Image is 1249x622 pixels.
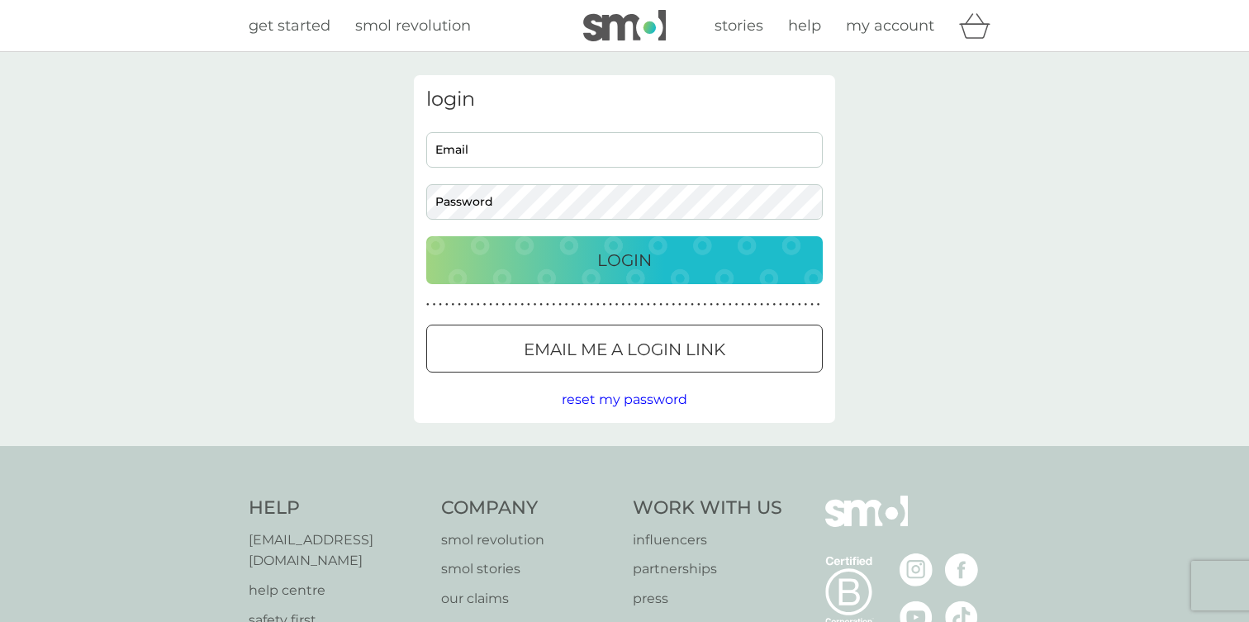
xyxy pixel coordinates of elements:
p: ● [558,301,562,309]
p: ● [767,301,770,309]
p: ● [489,301,492,309]
h4: Help [249,496,425,521]
p: ● [452,301,455,309]
a: our claims [441,588,617,610]
p: ● [439,301,442,309]
p: ● [527,301,530,309]
p: ● [817,301,820,309]
span: smol revolution [355,17,471,35]
p: ● [748,301,751,309]
p: ● [433,301,436,309]
p: ● [590,301,593,309]
p: ● [735,301,738,309]
p: ● [791,301,795,309]
p: ● [798,301,801,309]
span: reset my password [562,392,687,407]
img: smol [583,10,666,41]
button: reset my password [562,389,687,411]
h4: Work With Us [633,496,782,521]
p: ● [458,301,461,309]
p: ● [754,301,757,309]
p: ● [534,301,537,309]
p: ● [659,301,662,309]
h4: Company [441,496,617,521]
p: ● [571,301,574,309]
img: visit the smol Instagram page [900,553,933,586]
span: help [788,17,821,35]
span: stories [715,17,763,35]
p: ● [539,301,543,309]
p: Login [597,247,652,273]
p: ● [496,301,499,309]
h3: login [426,88,823,112]
p: ● [653,301,657,309]
p: ● [666,301,669,309]
a: smol revolution [355,14,471,38]
p: ● [577,301,581,309]
p: ● [678,301,681,309]
p: ● [810,301,814,309]
a: smol revolution [441,529,617,551]
p: ● [805,301,808,309]
p: ● [470,301,473,309]
p: smol stories [441,558,617,580]
p: ● [520,301,524,309]
span: get started [249,17,330,35]
p: ● [596,301,600,309]
p: ● [685,301,688,309]
img: visit the smol Facebook page [945,553,978,586]
p: ● [565,301,568,309]
a: help centre [249,580,425,601]
p: ● [647,301,650,309]
p: ● [426,301,430,309]
p: ● [508,301,511,309]
p: Email me a login link [524,336,725,363]
p: ● [722,301,725,309]
p: ● [760,301,763,309]
a: partnerships [633,558,782,580]
p: ● [697,301,700,309]
button: Email me a login link [426,325,823,373]
p: ● [786,301,789,309]
a: influencers [633,529,782,551]
p: ● [553,301,556,309]
p: ● [609,301,612,309]
p: ● [483,301,487,309]
p: ● [716,301,719,309]
p: ● [445,301,449,309]
p: ● [640,301,643,309]
button: Login [426,236,823,284]
p: ● [603,301,606,309]
p: ● [628,301,631,309]
img: smol [825,496,908,552]
p: ● [615,301,619,309]
p: ● [672,301,675,309]
p: ● [710,301,713,309]
p: ● [729,301,732,309]
div: basket [959,9,1000,42]
a: help [788,14,821,38]
a: get started [249,14,330,38]
a: stories [715,14,763,38]
p: ● [704,301,707,309]
p: ● [691,301,694,309]
a: press [633,588,782,610]
a: my account [846,14,934,38]
p: ● [621,301,624,309]
p: ● [741,301,744,309]
p: ● [584,301,587,309]
p: ● [515,301,518,309]
p: ● [464,301,468,309]
p: ● [779,301,782,309]
p: ● [772,301,776,309]
p: ● [502,301,506,309]
span: my account [846,17,934,35]
a: [EMAIL_ADDRESS][DOMAIN_NAME] [249,529,425,572]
